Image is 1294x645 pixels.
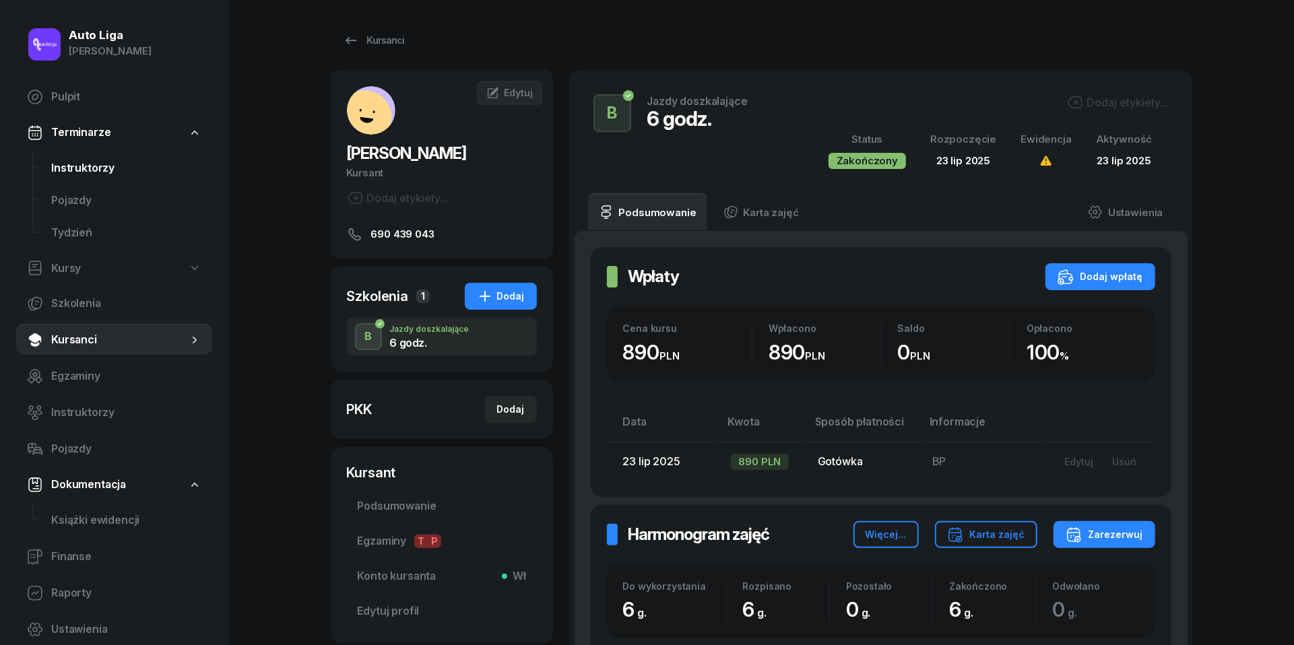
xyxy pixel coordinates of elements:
span: Pojazdy [51,192,201,209]
span: P [428,535,441,548]
span: Instruktorzy [51,160,201,177]
button: Dodaj etykiety... [1067,94,1169,110]
button: Więcej... [853,521,919,548]
button: Dodaj [485,396,537,423]
button: Karta zajęć [935,521,1037,548]
a: Egzaminy [16,360,212,393]
span: 690 439 043 [371,226,434,242]
span: [PERSON_NAME] [347,143,467,163]
span: Edytuj [504,87,532,98]
div: Kursanci [343,32,405,48]
span: Egzaminy [51,368,201,385]
span: Kursanci [51,331,188,349]
span: Konto kursanta [358,568,526,585]
small: g. [964,606,973,619]
a: 690 439 043 [347,226,537,242]
a: Instruktorzy [16,397,212,429]
div: Zakończono [949,580,1035,592]
th: Kwota [720,413,807,442]
span: 6 [743,597,774,621]
span: Szkolenia [51,295,201,312]
span: Książki ewidencji [51,512,201,529]
a: Pojazdy [40,184,212,217]
a: Książki ewidencji [40,504,212,537]
span: Raporty [51,584,201,602]
div: Odwołano [1052,580,1138,592]
div: Karta zajęć [947,527,1025,543]
a: EgzaminyTP [347,525,537,557]
small: PLN [806,349,826,362]
button: Edytuj [1055,450,1103,473]
div: Rozpoczęcie [930,131,996,148]
span: Pulpit [51,88,201,106]
div: Dodaj etykiety... [347,190,449,206]
div: Dodaj [497,401,525,417]
span: 23 lip 2025 [936,154,990,167]
a: Podsumowanie [588,193,707,231]
a: Kursy [16,253,212,284]
div: 23 lip 2025 [1096,152,1153,170]
span: Podsumowanie [358,498,526,515]
div: Opłacono [1027,322,1139,334]
a: Instruktorzy [40,152,212,184]
span: BP [932,454,946,468]
div: Wpłacono [769,322,881,334]
span: Pojazdy [51,440,201,458]
span: Wł [507,568,526,585]
th: Data [607,413,720,442]
span: Tydzień [51,224,201,242]
span: Finanse [51,548,201,566]
button: B [593,94,631,132]
div: Szkolenia [347,287,409,306]
div: 0 [846,597,932,622]
div: Więcej... [866,527,907,543]
div: Jazdy doszkalające [647,96,748,106]
div: Auto Liga [69,30,152,41]
div: Kursant [347,463,537,482]
div: Dodaj wpłatę [1058,269,1143,285]
div: Cena kursu [623,322,752,334]
button: Dodaj wpłatę [1045,263,1155,290]
small: PLN [910,349,930,362]
small: g. [1068,606,1077,619]
span: Egzaminy [358,533,526,550]
span: T [414,535,428,548]
a: Pulpit [16,81,212,113]
a: Finanse [16,541,212,573]
div: 890 [769,340,881,365]
span: 6 [623,597,654,621]
button: Usuń [1103,450,1146,473]
div: PKK [347,400,373,419]
div: Saldo [898,322,1010,334]
a: Edytuj profil [347,595,537,627]
span: 1 [416,290,430,303]
div: Pozostało [846,580,932,592]
small: g. [862,606,871,619]
h2: Harmonogram zajęć [628,524,770,545]
div: 890 PLN [731,454,789,470]
a: Tydzień [40,217,212,249]
a: Konto kursantaWł [347,560,537,592]
a: Dokumentacja [16,469,212,500]
small: PLN [659,349,680,362]
a: Podsumowanie [347,490,537,522]
span: Terminarze [51,124,110,141]
button: Dodaj [465,283,537,310]
div: Zakończony [829,153,906,169]
button: BJazdy doszkalające6 godz. [347,318,537,355]
div: Status [829,131,906,148]
span: Instruktorzy [51,404,201,421]
div: Ewidencja [1021,131,1072,148]
div: Do wykorzystania [623,580,726,592]
a: Edytuj [477,81,542,105]
span: Edytuj profil [358,603,526,620]
small: g. [758,606,767,619]
div: Dodaj [477,288,525,304]
span: Dokumentacja [51,476,126,494]
div: Aktywność [1096,131,1153,148]
span: Ustawienia [51,621,201,638]
div: B [602,100,622,127]
div: Jazdy doszkalające [390,325,470,333]
h2: Wpłaty [628,266,680,287]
